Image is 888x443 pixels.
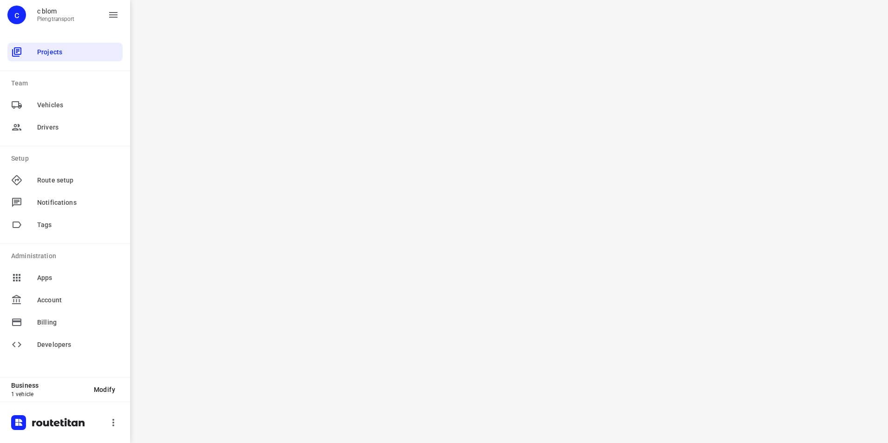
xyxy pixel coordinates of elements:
span: Drivers [37,123,119,132]
div: Route setup [7,171,123,189]
div: c [7,6,26,24]
span: Tags [37,220,119,230]
span: Modify [94,386,115,393]
div: Projects [7,43,123,61]
div: Drivers [7,118,123,137]
span: Route setup [37,176,119,185]
p: Plengtransport [37,16,75,22]
span: Vehicles [37,100,119,110]
div: Apps [7,268,123,287]
div: Developers [7,335,123,354]
div: Billing [7,313,123,332]
span: Projects [37,47,119,57]
p: c blom [37,7,75,15]
div: Tags [7,215,123,234]
span: Billing [37,318,119,327]
span: Developers [37,340,119,350]
span: Notifications [37,198,119,208]
p: Setup [11,154,123,163]
p: Administration [11,251,123,261]
button: Modify [86,381,123,398]
span: Apps [37,273,119,283]
p: Team [11,78,123,88]
p: 1 vehicle [11,391,86,397]
div: Vehicles [7,96,123,114]
div: Notifications [7,193,123,212]
span: Account [37,295,119,305]
p: Business [11,382,86,389]
div: Account [7,291,123,309]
